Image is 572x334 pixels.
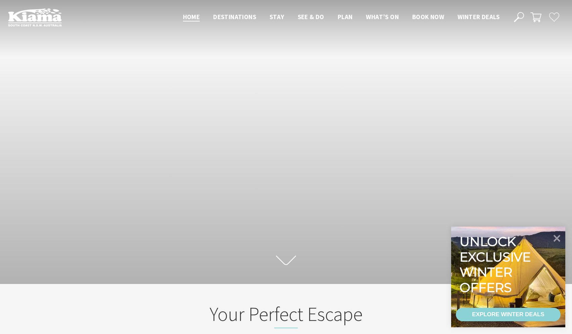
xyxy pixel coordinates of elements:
span: Home [183,13,200,21]
h2: Your Perfect Escape [154,302,418,329]
span: What’s On [366,13,399,21]
span: See & Do [298,13,324,21]
a: EXPLORE WINTER DEALS [456,308,561,321]
span: Stay [270,13,284,21]
span: Book now [412,13,444,21]
div: EXPLORE WINTER DEALS [472,308,544,321]
span: Plan [338,13,353,21]
div: Unlock exclusive winter offers [460,234,534,295]
img: Kiama Logo [8,8,62,27]
span: Destinations [213,13,256,21]
nav: Main Menu [176,12,506,23]
span: Winter Deals [458,13,499,21]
